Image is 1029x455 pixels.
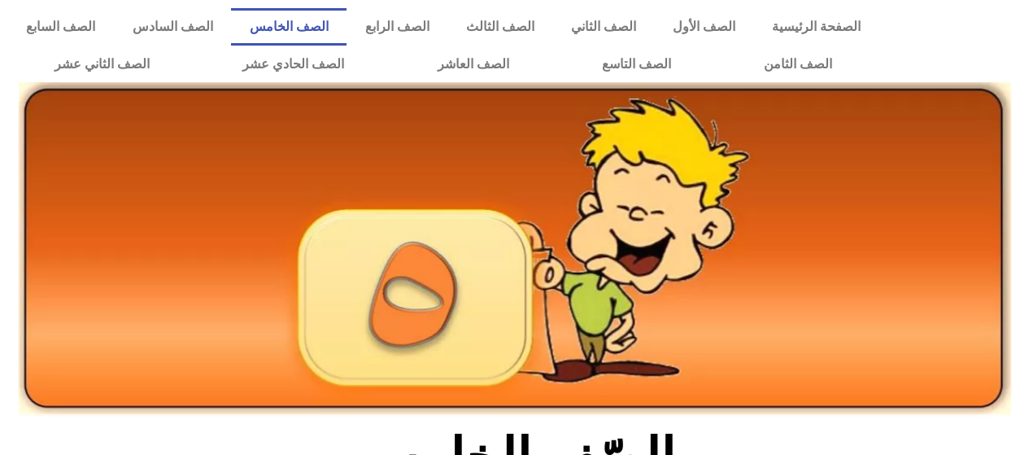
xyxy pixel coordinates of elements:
a: الصف الرابع [347,8,447,46]
a: الصف العاشر [391,46,556,83]
a: الصف السادس [114,8,231,46]
a: الصفحة الرئيسية [753,8,879,46]
a: الصف الأول [654,8,753,46]
a: الصف الحادي عشر [196,46,390,83]
a: الصف التاسع [556,46,717,83]
a: الصف السابع [8,8,114,46]
a: الصف الثامن [717,46,879,83]
a: الصف الثالث [447,8,552,46]
a: الصف الثاني عشر [8,46,196,83]
a: الصف الخامس [231,8,347,46]
a: الصف الثاني [552,8,654,46]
